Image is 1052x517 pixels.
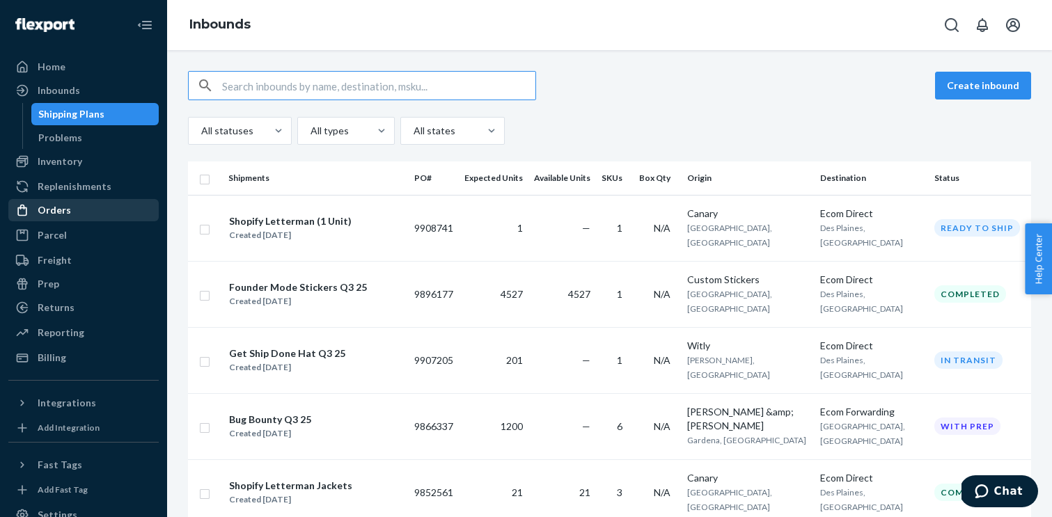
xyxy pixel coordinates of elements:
[935,72,1031,100] button: Create inbound
[38,180,111,193] div: Replenishments
[501,420,523,432] span: 1200
[820,355,903,380] span: Des Plaines, [GEOGRAPHIC_DATA]
[409,327,459,393] td: 9907205
[459,161,528,195] th: Expected Units
[617,222,622,234] span: 1
[687,273,809,287] div: Custom Stickers
[38,60,65,74] div: Home
[999,11,1027,39] button: Open account menu
[229,413,311,427] div: Bug Bounty Q3 25
[654,288,670,300] span: N/A
[222,72,535,100] input: Search inbounds by name, destination, msku...
[934,219,1020,237] div: Ready to ship
[189,17,251,32] a: Inbounds
[38,228,67,242] div: Parcel
[229,360,345,374] div: Created [DATE]
[15,18,74,32] img: Flexport logo
[38,154,82,168] div: Inventory
[820,289,903,314] span: Des Plaines, [GEOGRAPHIC_DATA]
[38,131,82,145] div: Problems
[178,5,262,45] ol: breadcrumbs
[938,11,966,39] button: Open Search Box
[687,487,772,512] span: [GEOGRAPHIC_DATA], [GEOGRAPHIC_DATA]
[501,288,523,300] span: 4527
[961,475,1038,510] iframe: Opens a widget where you can chat to one of our agents
[38,107,104,121] div: Shipping Plans
[617,486,622,498] span: 3
[687,339,809,353] div: Witly
[820,471,923,485] div: Ecom Direct
[31,127,159,149] a: Problems
[820,273,923,287] div: Ecom Direct
[8,79,159,102] a: Inbounds
[687,289,772,314] span: [GEOGRAPHIC_DATA], [GEOGRAPHIC_DATA]
[38,396,96,410] div: Integrations
[582,354,590,366] span: —
[309,124,311,138] input: All types
[412,124,414,138] input: All states
[617,420,622,432] span: 6
[934,484,1006,501] div: Completed
[8,199,159,221] a: Orders
[517,222,523,234] span: 1
[8,56,159,78] a: Home
[687,355,770,380] span: [PERSON_NAME], [GEOGRAPHIC_DATA]
[1025,223,1052,294] button: Help Center
[131,11,159,39] button: Close Navigation
[934,351,1003,369] div: In transit
[8,420,159,436] a: Add Integration
[223,161,409,195] th: Shipments
[687,405,809,433] div: [PERSON_NAME] &amp; [PERSON_NAME]
[820,339,923,353] div: Ecom Direct
[596,161,634,195] th: SKUs
[229,347,345,360] div: Get Ship Done Hat Q3 25
[38,203,71,217] div: Orders
[200,124,201,138] input: All statuses
[229,479,352,493] div: Shopify Letterman Jackets
[409,161,459,195] th: PO#
[968,11,996,39] button: Open notifications
[682,161,815,195] th: Origin
[38,277,59,291] div: Prep
[38,458,82,472] div: Fast Tags
[512,486,523,498] span: 21
[820,421,905,446] span: [GEOGRAPHIC_DATA], [GEOGRAPHIC_DATA]
[38,422,100,434] div: Add Integration
[820,405,923,419] div: Ecom Forwarding
[31,103,159,125] a: Shipping Plans
[8,249,159,271] a: Freight
[687,223,772,248] span: [GEOGRAPHIC_DATA], [GEOGRAPHIC_DATA]
[229,294,367,308] div: Created [DATE]
[582,420,590,432] span: —
[38,83,80,97] div: Inbounds
[38,484,88,495] div: Add Fast Tag
[582,222,590,234] span: —
[568,288,590,300] span: 4527
[229,280,367,294] div: Founder Mode Stickers Q3 25
[617,354,622,366] span: 1
[820,223,903,248] span: Des Plaines, [GEOGRAPHIC_DATA]
[8,273,159,295] a: Prep
[687,207,809,221] div: Canary
[38,301,74,315] div: Returns
[654,222,670,234] span: N/A
[506,354,523,366] span: 201
[654,420,670,432] span: N/A
[38,351,66,365] div: Billing
[934,285,1006,303] div: Completed
[229,228,352,242] div: Created [DATE]
[409,195,459,261] td: 9908741
[409,393,459,459] td: 9866337
[8,482,159,498] a: Add Fast Tag
[38,326,84,340] div: Reporting
[820,207,923,221] div: Ecom Direct
[8,296,159,319] a: Returns
[929,161,1031,195] th: Status
[528,161,596,195] th: Available Units
[934,417,1000,435] div: With prep
[8,392,159,414] button: Integrations
[579,486,590,498] span: 21
[8,224,159,246] a: Parcel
